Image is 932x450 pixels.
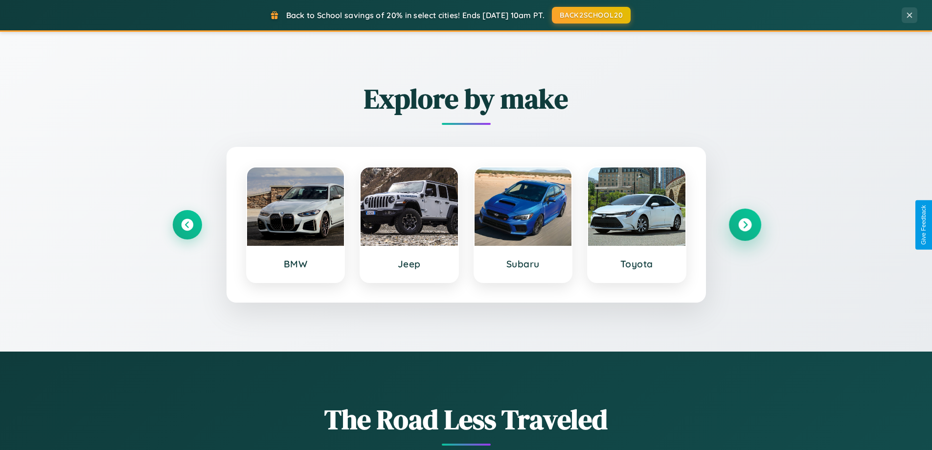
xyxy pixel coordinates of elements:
[257,258,335,270] h3: BMW
[598,258,676,270] h3: Toyota
[552,7,631,24] button: BACK2SCHOOL20
[370,258,448,270] h3: Jeep
[173,80,760,118] h2: Explore by make
[484,258,562,270] h3: Subaru
[286,10,545,20] span: Back to School savings of 20% in select cities! Ends [DATE] 10am PT.
[920,205,927,245] div: Give Feedback
[173,401,760,438] h1: The Road Less Traveled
